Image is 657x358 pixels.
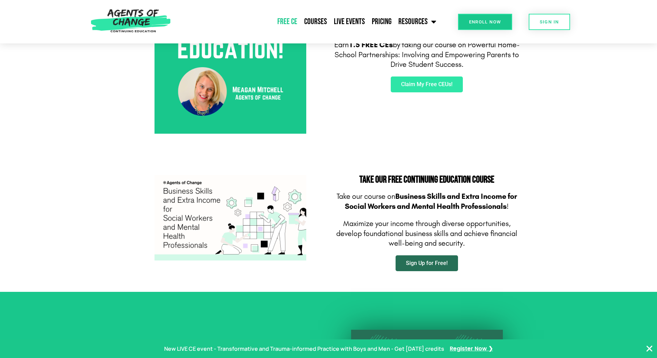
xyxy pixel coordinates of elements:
[458,14,512,30] a: Enroll Now
[396,255,458,271] a: Sign Up for Free!
[274,13,301,30] a: Free CE
[349,40,393,49] b: 1.5 FREE CEs
[332,219,522,248] p: Maximize your income through diverse opportunities, d
[164,344,444,354] p: New LIVE CE event - Transformative and Trauma-informed Practice with Boys and Men - Get [DATE] cr...
[395,13,440,30] a: Resources
[389,229,517,248] span: chieve financial well-being and security.
[332,175,522,185] h2: Take Our FREE Continuing Education Course
[469,20,501,24] span: Enroll Now
[330,13,368,30] a: Live Events
[391,76,463,92] a: Claim My Free CEUs!
[406,260,448,266] span: Sign Up for Free!
[174,13,440,30] nav: Menu
[345,192,517,211] b: Business Skills and Extra Income for Social Workers and Mental Health Professionals
[340,229,468,238] span: evelop foundational business skills and a
[401,82,452,87] span: Claim My Free CEUs!
[645,345,654,353] button: Close Banner
[332,40,522,70] p: Earn by taking our course on Powerful Home-School Partnerships: Involving and Empowering Parents ...
[368,13,395,30] a: Pricing
[450,344,493,354] a: Register Now ❯
[529,14,570,30] a: SIGN IN
[540,20,559,24] span: SIGN IN
[332,192,522,211] p: Take our course on !
[301,13,330,30] a: Courses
